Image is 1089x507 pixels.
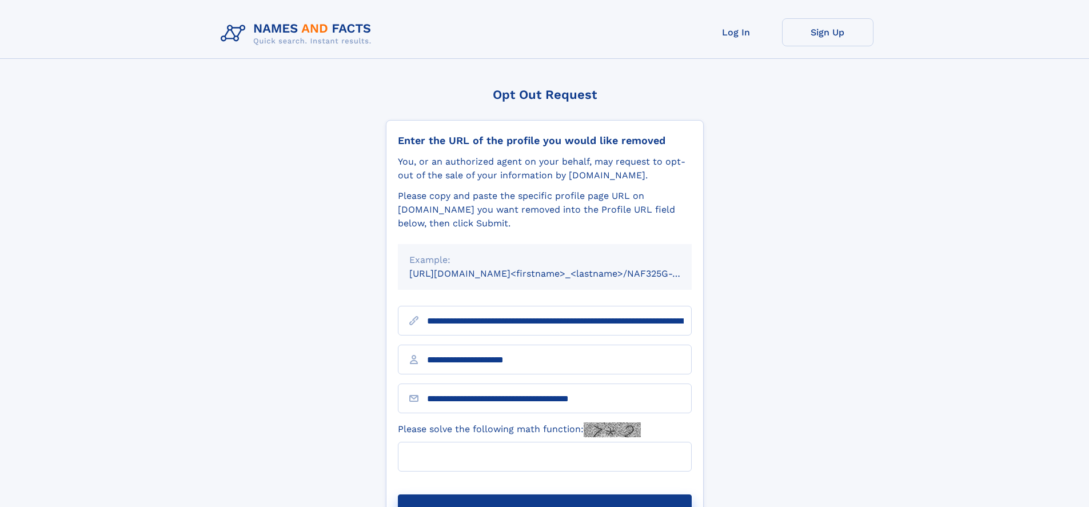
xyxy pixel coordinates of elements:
img: Logo Names and Facts [216,18,381,49]
div: Example: [409,253,680,267]
div: Opt Out Request [386,87,704,102]
a: Log In [691,18,782,46]
small: [URL][DOMAIN_NAME]<firstname>_<lastname>/NAF325G-xxxxxxxx [409,268,713,279]
label: Please solve the following math function: [398,422,641,437]
div: Enter the URL of the profile you would like removed [398,134,692,147]
div: Please copy and paste the specific profile page URL on [DOMAIN_NAME] you want removed into the Pr... [398,189,692,230]
a: Sign Up [782,18,873,46]
div: You, or an authorized agent on your behalf, may request to opt-out of the sale of your informatio... [398,155,692,182]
